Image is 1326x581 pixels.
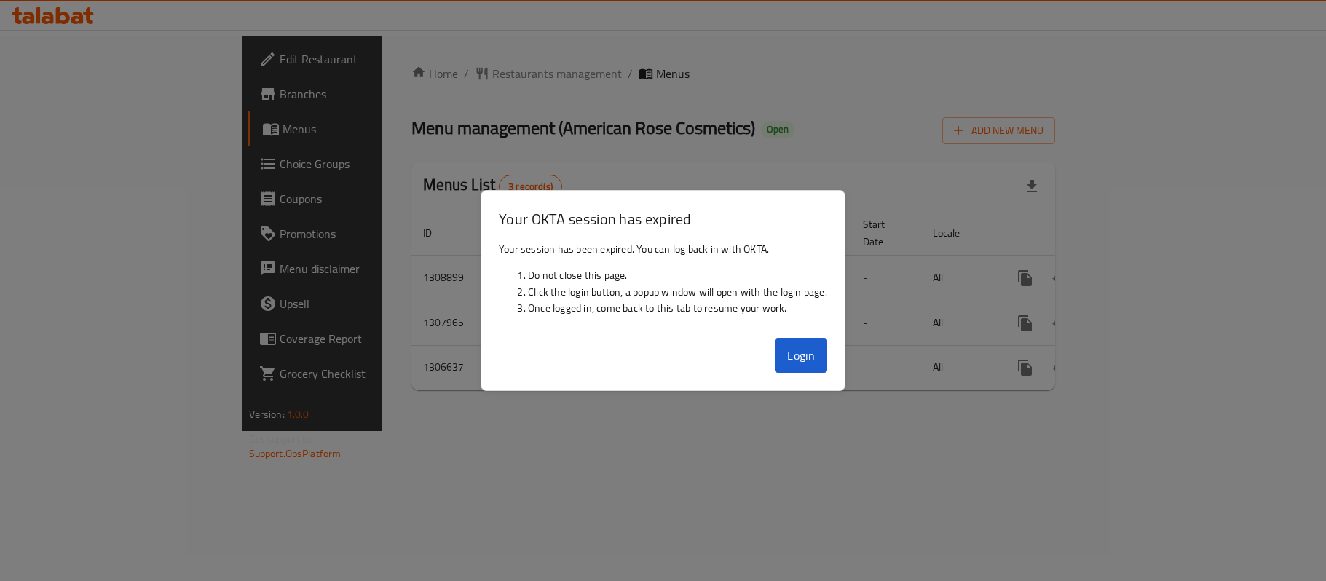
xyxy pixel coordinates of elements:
[481,235,845,333] div: Your session has been expired. You can log back in with OKTA.
[775,338,827,373] button: Login
[528,267,827,283] li: Do not close this page.
[499,208,827,229] h3: Your OKTA session has expired
[528,300,827,316] li: Once logged in, come back to this tab to resume your work.
[528,284,827,300] li: Click the login button, a popup window will open with the login page.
